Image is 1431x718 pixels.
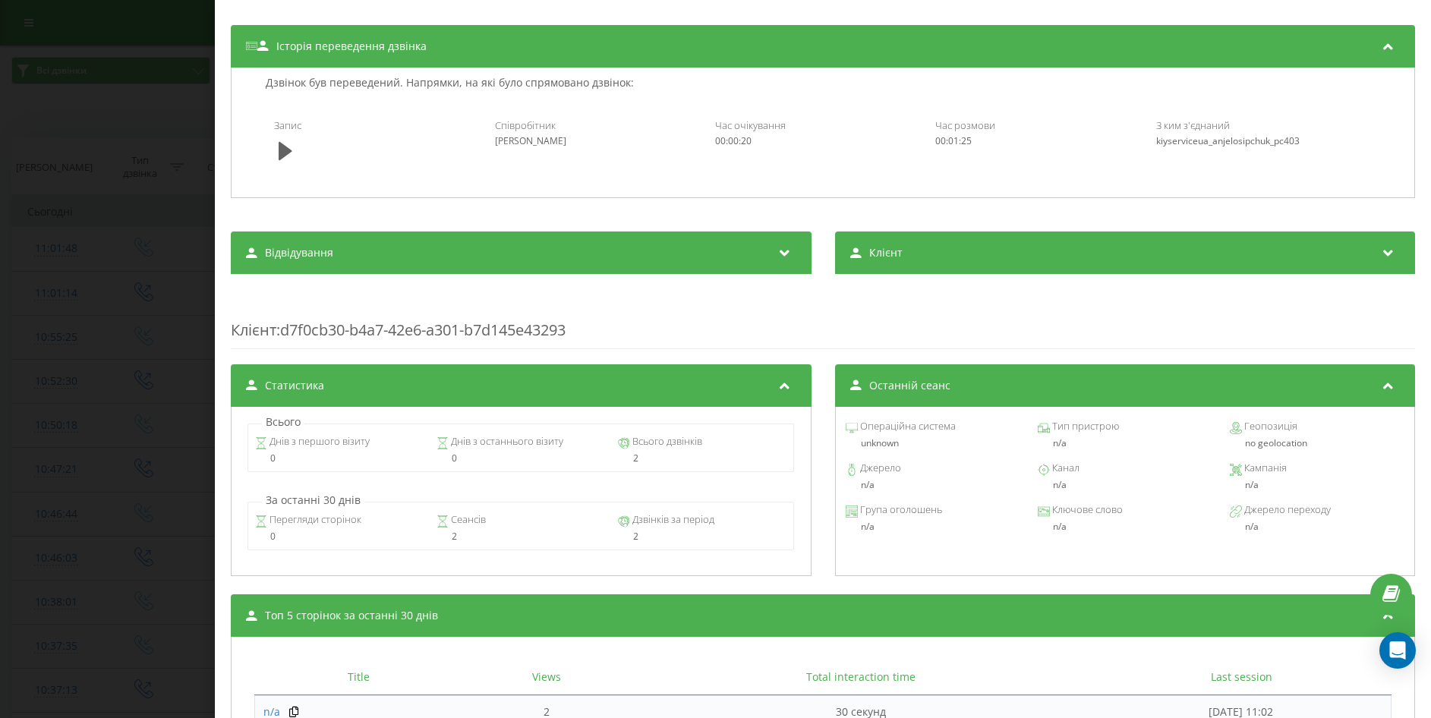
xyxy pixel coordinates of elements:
[868,245,902,260] span: Клієнт
[262,493,364,508] p: За останні 30 днів
[1050,461,1080,476] span: Канал
[262,75,638,90] p: Дзвінок був переведений. Напрямки, на які було спрямовано дзвінок:
[254,453,424,464] div: 0
[449,512,486,527] span: Сеансів
[618,453,787,464] div: 2
[1038,521,1212,532] div: n/a
[231,320,276,340] span: Клієнт
[935,136,1151,146] div: 00:01:25
[266,434,369,449] span: Днів з першого візиту
[1242,502,1331,518] span: Джерело переходу
[262,414,304,430] p: Всього
[857,419,955,434] span: Операційна система
[618,531,787,542] div: 2
[265,608,438,623] span: Топ 5 сторінок за останні 30 днів
[1156,118,1230,132] span: З ким з'єднаний
[630,512,714,527] span: Дзвінків за період
[935,118,995,132] span: Час розмови
[845,438,1020,449] div: unknown
[494,118,555,132] span: Співробітник
[1379,632,1416,669] div: Open Intercom Messenger
[276,39,427,54] span: Історія переведення дзвінка
[1038,480,1212,490] div: n/a
[449,434,563,449] span: Днів з останнього візиту
[1156,136,1372,146] div: kiyserviceua_anjelosipchuk_pc403
[1038,438,1212,449] div: n/a
[1050,502,1123,518] span: Ключове слово
[845,521,1020,532] div: n/a
[715,118,786,132] span: Час очікування
[857,502,941,518] span: Група оголошень
[630,434,702,449] span: Всього дзвінків
[629,660,1091,695] th: Total interaction time
[845,480,1020,490] div: n/a
[265,245,333,260] span: Відвідування
[254,531,424,542] div: 0
[266,512,361,527] span: Перегляди сторінок
[1050,419,1119,434] span: Тип пристрою
[437,531,606,542] div: 2
[1242,419,1297,434] span: Геопозиція
[1230,438,1404,449] div: no geolocation
[1091,660,1392,695] th: Last session
[265,378,324,393] span: Статистика
[463,660,630,695] th: Views
[1230,480,1404,490] div: n/a
[254,660,463,695] th: Title
[494,136,710,146] div: [PERSON_NAME]
[715,136,931,146] div: 00:00:20
[1242,461,1287,476] span: Кампанія
[274,118,301,132] span: Запис
[437,453,606,464] div: 0
[868,378,950,393] span: Останній сеанс
[1245,521,1404,532] div: n/a
[857,461,900,476] span: Джерело
[231,289,1415,349] div: : d7f0cb30-b4a7-42e6-a301-b7d145e43293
